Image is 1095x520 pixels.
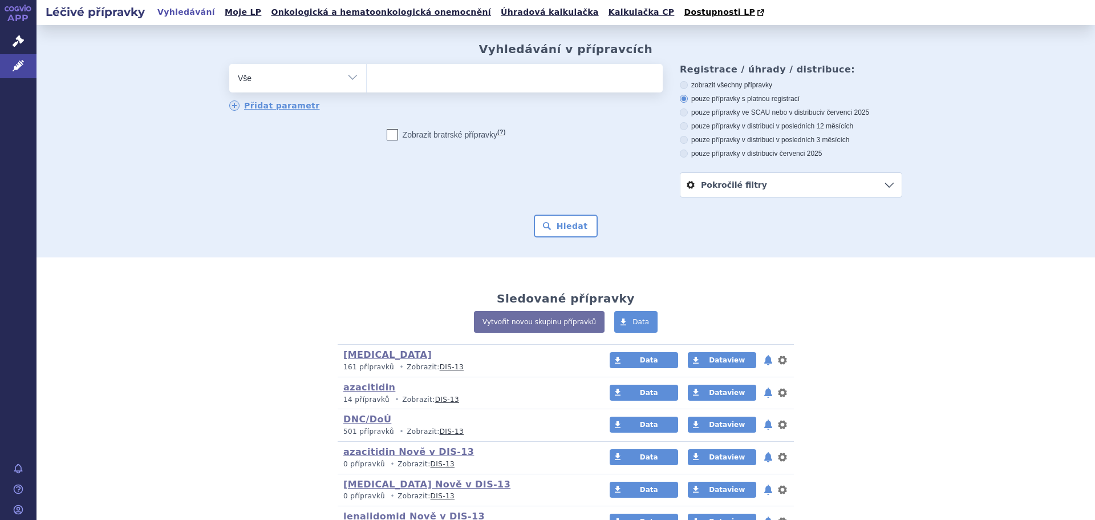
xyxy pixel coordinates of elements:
i: • [387,459,398,469]
p: Zobrazit: [343,459,588,469]
button: notifikace [763,386,774,400]
a: Vytvořit novou skupinu přípravků [474,311,605,333]
span: Data [640,486,658,494]
span: Dostupnosti LP [684,7,755,17]
label: pouze přípravky s platnou registrací [680,94,902,103]
button: nastavení [777,450,788,464]
i: • [387,491,398,501]
a: DIS-13 [431,460,455,468]
a: DIS-13 [440,363,464,371]
label: pouze přípravky ve SCAU nebo v distribuci [680,108,902,117]
p: Zobrazit: [343,491,588,501]
button: notifikace [763,483,774,497]
a: [MEDICAL_DATA] Nově v DIS-13 [343,479,510,490]
h2: Léčivé přípravky [36,4,154,20]
span: Dataview [709,453,745,461]
button: nastavení [777,418,788,432]
span: v červenci 2025 [821,108,869,116]
span: Data [640,421,658,429]
button: nastavení [777,386,788,400]
a: Data [610,417,678,433]
button: Hledat [534,215,598,237]
a: Data [610,352,678,368]
a: Dataview [688,417,756,433]
a: Dataview [688,385,756,401]
span: v červenci 2025 [774,150,822,158]
a: Kalkulačka CP [605,5,678,20]
button: notifikace [763,450,774,464]
span: Data [640,453,658,461]
i: • [392,395,402,405]
i: • [396,427,407,437]
span: Data [632,318,649,326]
span: 161 přípravků [343,363,394,371]
span: Data [640,389,658,397]
span: 501 přípravků [343,428,394,436]
span: 0 přípravků [343,460,385,468]
a: DNC/DoÚ [343,414,391,425]
span: Dataview [709,356,745,364]
button: nastavení [777,353,788,367]
a: Data [610,449,678,465]
abbr: (?) [497,128,505,136]
h2: Sledované přípravky [497,292,635,305]
a: Vyhledávání [154,5,218,20]
button: notifikace [763,418,774,432]
i: • [396,362,407,372]
a: Přidat parametr [229,100,320,111]
h2: Vyhledávání v přípravcích [479,42,653,56]
span: Dataview [709,389,745,397]
a: Úhradová kalkulačka [497,5,602,20]
label: Zobrazit bratrské přípravky [387,129,506,140]
p: Zobrazit: [343,427,588,437]
span: Data [640,356,658,364]
label: pouze přípravky v distribuci [680,149,902,158]
a: Dostupnosti LP [680,5,770,21]
label: zobrazit všechny přípravky [680,80,902,90]
a: azacitidin Nově v DIS-13 [343,446,474,457]
a: Data [614,311,658,333]
span: Dataview [709,421,745,429]
a: Dataview [688,352,756,368]
a: DIS-13 [435,396,459,404]
a: Moje LP [221,5,265,20]
p: Zobrazit: [343,395,588,405]
h3: Registrace / úhrady / distribuce: [680,64,902,75]
span: 0 přípravků [343,492,385,500]
p: Zobrazit: [343,362,588,372]
a: Data [610,482,678,498]
a: DIS-13 [440,428,464,436]
a: DIS-13 [431,492,455,500]
button: notifikace [763,353,774,367]
a: Data [610,385,678,401]
button: nastavení [777,483,788,497]
a: azacitidin [343,382,395,393]
a: Pokročilé filtry [680,173,902,197]
label: pouze přípravky v distribuci v posledních 3 měsících [680,135,902,144]
a: [MEDICAL_DATA] [343,349,432,360]
span: Dataview [709,486,745,494]
a: Onkologická a hematoonkologická onemocnění [267,5,494,20]
span: 14 přípravků [343,396,390,404]
a: Dataview [688,449,756,465]
label: pouze přípravky v distribuci v posledních 12 měsících [680,122,902,131]
a: Dataview [688,482,756,498]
